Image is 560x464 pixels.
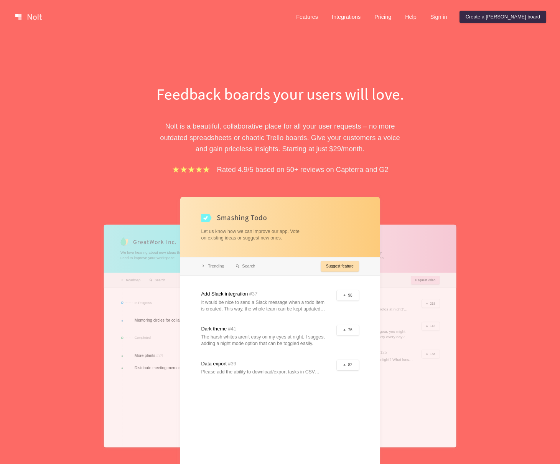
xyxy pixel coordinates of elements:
p: Rated 4.9/5 based on 50+ reviews on Capterra and G2 [217,164,389,175]
a: Features [290,11,324,23]
a: Sign in [424,11,453,23]
p: Nolt is a beautiful, collaborative place for all your user requests – no more outdated spreadshee... [148,121,412,154]
img: stars.b067e34983.png [171,165,211,174]
a: Create a [PERSON_NAME] board [460,11,546,23]
h1: Feedback boards your users will love. [148,83,412,105]
a: Help [399,11,423,23]
a: Integrations [326,11,367,23]
a: Pricing [368,11,397,23]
